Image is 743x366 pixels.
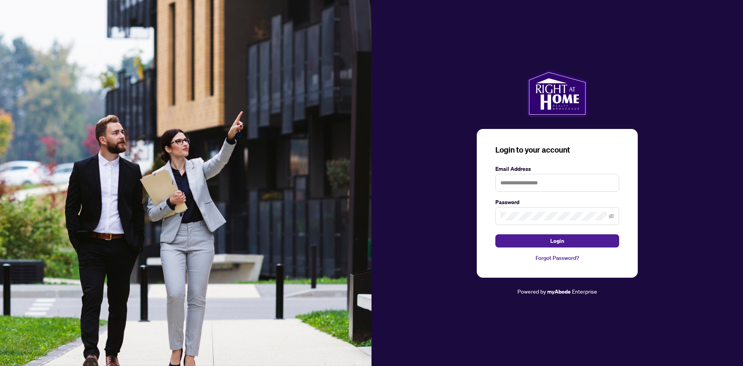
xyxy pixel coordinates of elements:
span: Enterprise [572,288,597,295]
img: ma-logo [527,70,587,117]
a: myAbode [547,287,571,296]
button: Login [495,234,619,247]
label: Email Address [495,165,619,173]
span: eye-invisible [609,213,614,219]
label: Password [495,198,619,206]
span: Powered by [517,288,546,295]
a: Forgot Password? [495,254,619,262]
h3: Login to your account [495,144,619,155]
span: Login [550,235,564,247]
